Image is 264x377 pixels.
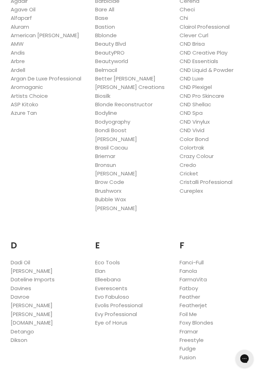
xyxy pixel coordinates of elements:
a: Bondi Boost [95,126,127,134]
a: [PERSON_NAME] [11,310,53,318]
a: BeautyPRO [95,49,125,56]
a: CND Spa [180,109,203,117]
a: CND Luxe [180,75,204,82]
a: Feather [180,293,200,300]
a: Davines [11,285,31,292]
a: [PERSON_NAME] [95,170,137,177]
a: Evo Fabuloso [95,293,129,300]
a: Davroe [11,293,29,300]
a: Ardell [11,66,25,74]
a: Aluram [11,23,29,30]
a: CND Liquid & Powder [180,66,233,74]
a: Biosilk [95,92,110,100]
a: CND Vinylux [180,118,210,125]
a: Dateline Imports [11,276,55,283]
a: Azure Tan [11,109,37,117]
a: Color Bond [180,135,209,143]
a: Dikson [11,336,27,344]
a: CND Essentials [180,57,218,65]
a: Beautyworld [95,57,128,65]
a: Alfaparf [11,14,32,22]
a: Clairol Professional [180,23,230,30]
a: Elleebana [95,276,121,283]
a: Crazy Colour [180,152,214,160]
a: [DOMAIN_NAME] [11,319,53,326]
a: Argan De Luxe Professional [11,75,81,82]
a: CND Brisa [180,40,205,47]
h2: D [11,230,84,253]
a: FarmaVita [180,276,207,283]
a: Fusion [180,354,196,361]
a: Brow Code [95,178,124,186]
a: American [PERSON_NAME] [11,32,79,39]
a: Cricket [180,170,198,177]
a: Featherjet [180,302,207,309]
a: CND Plexigel [180,83,212,91]
a: CND Vivid [180,126,204,134]
a: ASP Kitoko [11,101,38,108]
h2: F [180,230,253,253]
a: Checi [180,6,195,13]
a: Fatboy [180,285,198,292]
a: Bodyline [95,109,117,117]
a: Evy Professional [95,310,137,318]
a: Detango [11,328,34,335]
a: [PERSON_NAME] [11,267,53,275]
a: Evolis Professional [95,302,143,309]
a: Eco Tools [95,259,120,266]
a: Bodyography [95,118,130,125]
a: Belmacil [95,66,117,74]
a: [PERSON_NAME] [11,302,53,309]
iframe: Gorgias live chat messenger [232,347,257,370]
a: Brushworx [95,187,121,195]
a: Beauty Blvd [95,40,126,47]
a: AMW [11,40,24,47]
a: Cristalli Professional [180,178,232,186]
a: Brasil Cacau [95,144,128,151]
a: Eye of Horus [95,319,127,326]
a: Bastion [95,23,115,30]
a: Dadi Oil [11,259,30,266]
a: Credo [180,161,196,169]
a: Cureplex [180,187,203,195]
a: Agave Oil [11,6,35,13]
a: Freestyle [180,336,204,344]
a: Bblonde [95,32,117,39]
a: CND Shellac [180,101,211,108]
a: CND Pro Skincare [180,92,224,100]
a: Bronsun [95,161,116,169]
a: [PERSON_NAME] [95,204,137,212]
a: Blonde Reconstructor [95,101,153,108]
a: Chi [180,14,188,22]
a: Base [95,14,108,22]
a: Arbre [11,57,25,65]
a: Better [PERSON_NAME] [95,75,155,82]
a: Fanola [180,267,197,275]
a: Foxy Blondes [180,319,213,326]
a: [PERSON_NAME] Creations [95,83,165,91]
a: Fanci-Full [180,259,204,266]
a: Foil Me [180,310,197,318]
a: Clever Curl [180,32,208,39]
a: Bare All [95,6,114,13]
a: Fudge [180,345,196,352]
a: Everescents [95,285,127,292]
a: Briemar [95,152,115,160]
a: Colortrak [180,144,204,151]
a: [PERSON_NAME] [95,135,137,143]
a: Bubble Wax [95,196,126,203]
a: Artists Choice [11,92,48,100]
a: CND Creative Play [180,49,227,56]
a: Framar [180,328,198,335]
h2: E [95,230,169,253]
a: Aromaganic [11,83,43,91]
a: Andis [11,49,25,56]
a: Elan [95,267,105,275]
